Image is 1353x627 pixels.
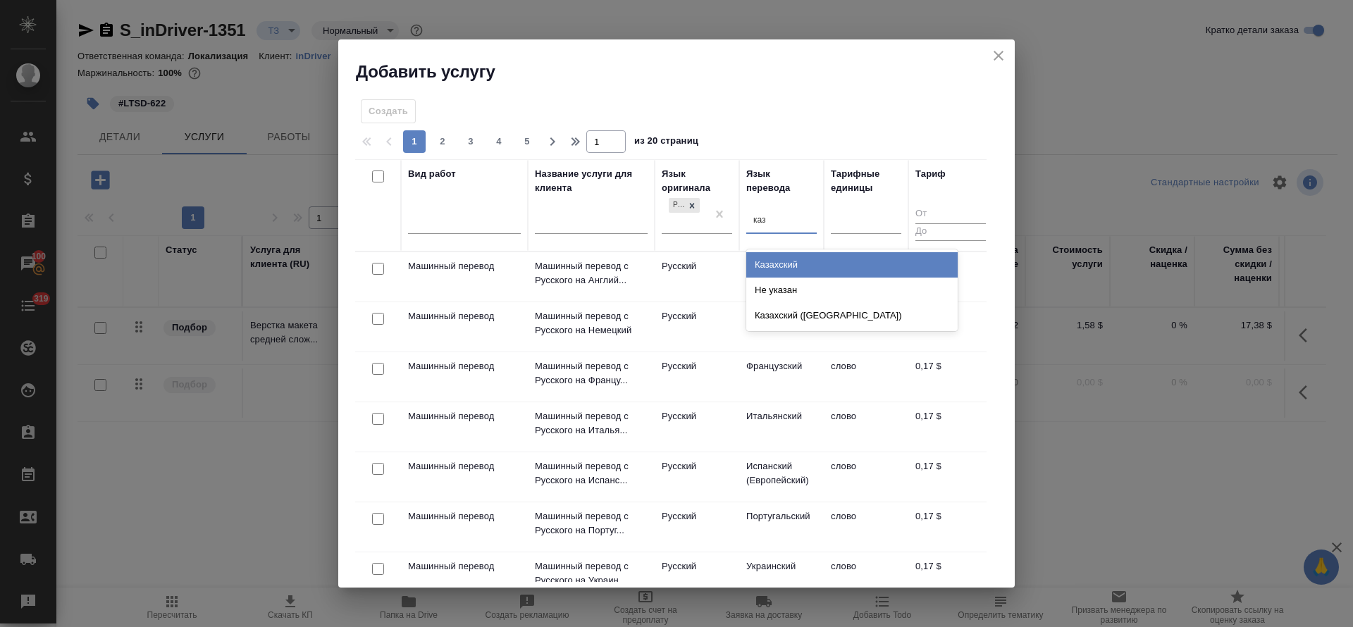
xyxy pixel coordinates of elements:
td: Португальский [739,502,824,552]
p: Машинный перевод [408,309,521,323]
div: Тариф [915,167,946,181]
button: close [988,45,1009,66]
td: Русский [655,302,739,352]
td: Украинский [739,552,824,602]
td: Русский [655,402,739,452]
div: Не указан [746,278,958,303]
button: 2 [431,130,454,153]
td: Итальянский [739,402,824,452]
p: Машинный перевод с Русского на Немецкий [535,309,648,337]
td: Французский [739,352,824,402]
div: Язык перевода [746,167,817,195]
td: слово [824,402,908,452]
div: Название услуги для клиента [535,167,648,195]
td: Английский [739,252,824,302]
p: Машинный перевод [408,359,521,373]
div: Русский [669,198,684,213]
td: слово [824,352,908,402]
p: Машинный перевод [408,509,521,523]
p: Машинный перевод с Русского на Португ... [535,509,648,538]
td: Испанский (Европейский) [739,452,824,502]
p: Машинный перевод [408,459,521,473]
span: из 20 страниц [634,132,698,153]
td: 0,17 $ [908,452,993,502]
input: До [915,223,986,241]
div: Русский [667,197,701,214]
span: 5 [516,135,538,149]
p: Машинный перевод с Русского на Испанс... [535,459,648,488]
p: Машинный перевод [408,409,521,423]
p: Машинный перевод [408,559,521,573]
td: [PERSON_NAME] [739,302,824,352]
p: Машинный перевод с Русского на Англий... [535,259,648,287]
div: Казахский [746,252,958,278]
td: Русский [655,552,739,602]
td: Русский [655,502,739,552]
td: Русский [655,252,739,302]
td: слово [824,502,908,552]
input: От [915,206,986,223]
p: Машинный перевод с Русского на Украин... [535,559,648,588]
td: 0,17 $ [908,502,993,552]
button: 5 [516,130,538,153]
div: Тарифные единицы [831,167,901,195]
td: 0,17 $ [908,552,993,602]
p: Машинный перевод [408,259,521,273]
td: 0,17 $ [908,352,993,402]
td: 0,17 $ [908,402,993,452]
td: слово [824,452,908,502]
button: 4 [488,130,510,153]
td: слово [824,552,908,602]
div: Казахский ([GEOGRAPHIC_DATA]) [746,303,958,328]
span: 2 [431,135,454,149]
td: Русский [655,352,739,402]
p: Машинный перевод с Русского на Францу... [535,359,648,387]
button: 3 [459,130,482,153]
span: 4 [488,135,510,149]
h2: Добавить услугу [356,61,1015,83]
div: Язык оригинала [662,167,732,195]
p: Машинный перевод с Русского на Италья... [535,409,648,437]
span: 3 [459,135,482,149]
td: Русский [655,452,739,502]
div: Вид работ [408,167,456,181]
